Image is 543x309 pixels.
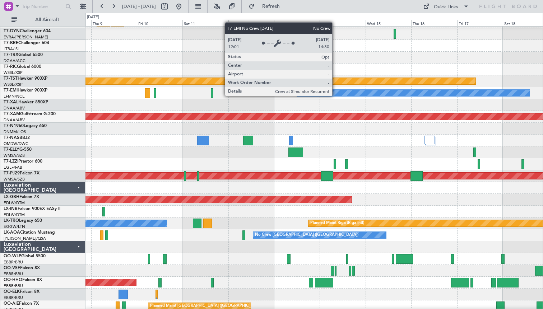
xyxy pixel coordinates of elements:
span: T7-TST [4,76,18,81]
a: T7-RICGlobal 6000 [4,65,41,69]
span: Refresh [256,4,286,9]
button: All Aircraft [8,14,78,25]
div: Planned Maint Riga (Riga Intl) [310,218,364,229]
a: DGAA/ACC [4,58,25,64]
a: OO-WLPGlobal 5500 [4,254,46,258]
a: OO-VSFFalcon 8X [4,266,40,270]
a: DNAA/ABV [4,106,25,111]
a: WMSA/SZB [4,177,25,182]
span: T7-RIC [4,65,17,69]
button: Refresh [245,1,288,12]
span: All Aircraft [19,17,76,22]
span: T7-N1960 [4,124,24,128]
a: T7-NASBBJ2 [4,136,30,140]
a: WMSA/SZB [4,153,25,158]
div: Tue 14 [320,20,365,26]
a: LFMN/NCE [4,94,25,99]
a: DNAA/ABV [4,117,25,123]
a: OO-HHOFalcon 8X [4,278,42,282]
span: LX-GBH [4,195,19,199]
a: OO-ELKFalcon 8X [4,290,40,294]
span: T7-ELLY [4,148,19,152]
a: OO-AIEFalcon 7X [4,301,39,306]
a: EGLF/FAB [4,165,22,170]
a: DNMM/LOS [4,129,26,135]
span: OO-HHO [4,278,22,282]
div: Sat 11 [182,20,228,26]
a: T7-DYNChallenger 604 [4,29,51,33]
span: T7-XAL [4,100,18,104]
span: T7-TRX [4,53,18,57]
span: T7-EMI [4,88,18,93]
a: T7-XAMGulfstream G-200 [4,112,56,116]
span: T7-BRE [4,41,18,45]
a: EDLW/DTM [4,200,25,206]
div: No Crew [GEOGRAPHIC_DATA] ([GEOGRAPHIC_DATA]) [255,230,358,240]
a: T7-N1960Legacy 650 [4,124,47,128]
span: LX-TRO [4,219,19,223]
div: Sun 12 [228,20,274,26]
div: Fri 10 [137,20,182,26]
span: OO-AIE [4,301,19,306]
span: OO-VSF [4,266,20,270]
a: T7-ELLYG-550 [4,148,32,152]
span: LX-AOA [4,230,20,235]
a: EGGW/LTN [4,224,25,229]
a: EBBR/BRU [4,271,23,277]
a: [PERSON_NAME]/QSA [4,236,46,241]
div: [DATE] [87,14,99,20]
a: T7-XALHawker 850XP [4,100,48,104]
a: T7-LZZIPraetor 600 [4,159,42,164]
div: Mon 13 [274,20,320,26]
a: LX-TROLegacy 650 [4,219,42,223]
a: T7-EMIHawker 900XP [4,88,47,93]
a: OMDW/DWC [4,141,28,146]
a: T7-BREChallenger 604 [4,41,49,45]
span: [DATE] - [DATE] [122,3,156,10]
span: OO-WLP [4,254,21,258]
a: EBBR/BRU [4,259,23,265]
a: T7-TRXGlobal 6500 [4,53,43,57]
a: EBBR/BRU [4,295,23,300]
button: Quick Links [419,1,473,12]
a: EVRA/[PERSON_NAME] [4,34,48,40]
a: WSSL/XSP [4,82,23,87]
div: Quick Links [434,4,458,11]
a: LX-INBFalcon 900EX EASy II [4,207,60,211]
input: Trip Number [22,1,63,12]
span: LX-INB [4,207,18,211]
span: T7-DYN [4,29,20,33]
a: WSSL/XSP [4,70,23,75]
span: T7-NAS [4,136,19,140]
a: EDLW/DTM [4,212,25,217]
a: EBBR/BRU [4,283,23,289]
a: T7-PJ29Falcon 7X [4,171,40,175]
div: Wed 15 [366,20,411,26]
span: T7-PJ29 [4,171,20,175]
span: T7-LZZI [4,159,18,164]
div: No Crew [299,88,315,98]
a: T7-TSTHawker 900XP [4,76,47,81]
a: LTBA/ISL [4,46,20,52]
div: Thu 9 [91,20,137,26]
div: Fri 17 [457,20,503,26]
div: Thu 16 [411,20,457,26]
span: T7-XAM [4,112,20,116]
span: OO-ELK [4,290,20,294]
a: LX-AOACitation Mustang [4,230,55,235]
a: LX-GBHFalcon 7X [4,195,39,199]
